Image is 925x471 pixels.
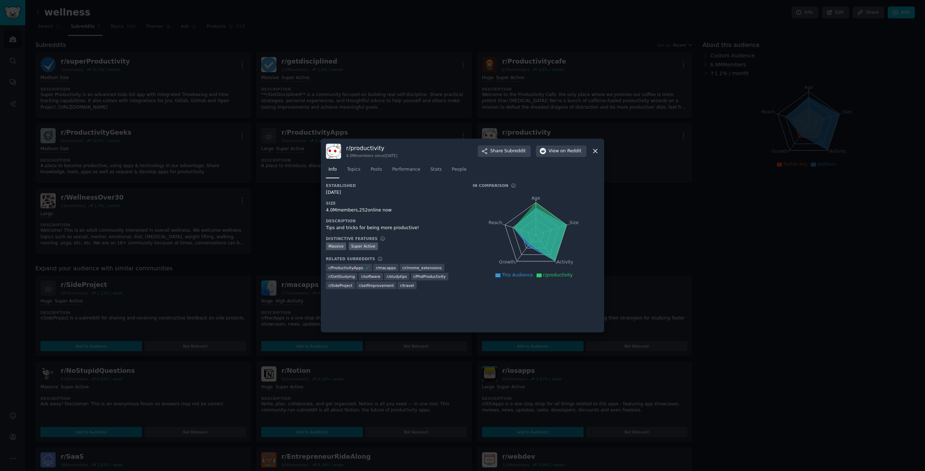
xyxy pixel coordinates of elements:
span: Info [328,166,337,173]
div: 4.0M members, 252 online now [326,207,462,214]
tspan: Size [569,220,578,225]
span: r/ macapps [376,265,396,270]
h3: Size [326,201,462,206]
h3: Distinctive Features [326,236,378,241]
span: Stats [430,166,442,173]
div: Super Active [349,243,378,250]
button: ShareSubreddit [478,145,531,157]
a: Stats [428,164,444,179]
div: [DATE] [326,189,462,196]
a: Info [326,164,339,179]
div: Massive [326,243,346,250]
span: Share [490,148,526,154]
span: Subreddit [504,148,526,154]
tspan: Age [532,196,540,201]
h3: Related Subreddits [326,256,375,261]
h3: Established [326,183,462,188]
span: Posts [370,166,382,173]
span: r/ GetStudying [328,274,355,279]
a: Topics [344,164,363,179]
span: r/ selfimprovement [359,283,394,288]
span: on Reddit [560,148,581,154]
img: productivity [326,144,341,159]
span: r/ chrome_extensions [402,265,442,270]
tspan: Reach [489,220,502,225]
span: r/ software [361,274,380,279]
span: r/ ProductivityApps [328,265,363,270]
span: People [452,166,466,173]
div: Tips and tricks for being more productive! [326,225,462,231]
span: Performance [392,166,420,173]
span: Topics [347,166,360,173]
h3: In Comparison [473,183,508,188]
span: View [548,148,581,154]
a: Performance [390,164,423,179]
h3: Description [326,218,462,223]
div: 4.0M members since [DATE] [346,153,397,158]
h3: r/ productivity [346,144,397,152]
tspan: Activity [557,260,573,265]
button: Viewon Reddit [536,145,586,157]
a: People [449,164,469,179]
span: r/ PhdProductivity [413,274,446,279]
a: Posts [368,164,384,179]
tspan: Growth [499,260,515,265]
span: r/productivity [543,272,573,278]
span: r/ travel [400,283,414,288]
span: r/ SideProject [328,283,353,288]
span: r/ studytips [387,274,407,279]
span: This Audience [502,272,533,278]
